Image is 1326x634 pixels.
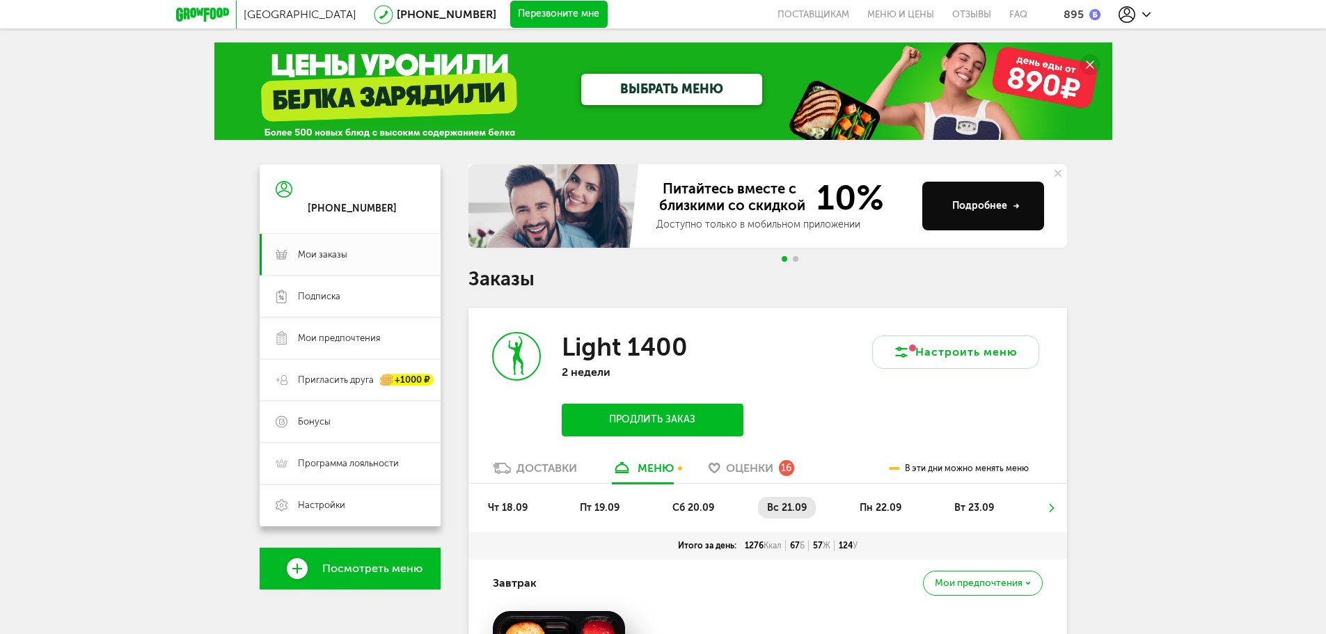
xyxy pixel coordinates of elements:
span: Подписка [298,290,340,303]
img: bonus_b.cdccf46.png [1089,9,1100,20]
div: Подробнее [952,199,1020,213]
span: Б [800,541,805,550]
span: Ж [823,541,830,550]
div: [PHONE_NUMBER] [308,203,397,215]
span: Посмотреть меню [322,562,423,575]
a: [PHONE_NUMBER] [397,8,496,21]
button: Продлить заказ [562,404,743,436]
a: Настройки [260,484,441,526]
a: ВЫБРАТЬ МЕНЮ [581,74,762,105]
div: 124 [835,540,862,551]
button: Подробнее [922,182,1044,230]
a: Программа лояльности [260,443,441,484]
span: У [853,541,858,550]
img: family-banner.579af9d.jpg [468,164,642,248]
span: сб 20.09 [672,502,714,514]
div: 1276 [741,540,786,551]
span: Мои предпочтения [298,332,380,344]
span: Пригласить друга [298,374,374,386]
span: Бонусы [298,415,331,428]
a: Пригласить друга +1000 ₽ [260,359,441,401]
span: Оценки [726,461,773,475]
div: меню [638,461,674,475]
a: Посмотреть меню [260,548,441,589]
span: пт 19.09 [580,502,619,514]
span: 10% [808,180,884,215]
a: Мои заказы [260,234,441,276]
button: Настроить меню [872,335,1039,369]
h3: Light 1400 [562,332,688,362]
p: 2 недели [562,365,743,379]
span: Мои предпочтения [935,578,1023,588]
div: Доставки [516,461,577,475]
a: Бонусы [260,401,441,443]
span: вт 23.09 [954,502,994,514]
span: Go to slide 1 [782,256,787,262]
div: +1000 ₽ [381,374,434,386]
span: Программа лояльности [298,457,399,470]
a: Подписка [260,276,441,317]
div: Доступно только в мобильном приложении [656,218,911,232]
div: 57 [809,540,835,551]
button: Перезвоните мне [510,1,608,29]
span: пн 22.09 [860,502,901,514]
a: Мои предпочтения [260,317,441,359]
a: Доставки [486,461,584,483]
span: Настройки [298,499,345,512]
div: 16 [779,460,794,475]
span: чт 18.09 [488,502,528,514]
h1: Заказы [468,270,1067,288]
span: Питайтесь вместе с близкими со скидкой [656,180,808,215]
div: В эти дни можно менять меню [889,454,1029,483]
div: Итого за день: [674,540,741,551]
span: Go to slide 2 [793,256,798,262]
span: Мои заказы [298,248,347,261]
span: [GEOGRAPHIC_DATA] [244,8,356,21]
div: 67 [786,540,809,551]
h4: Завтрак [493,570,537,596]
a: меню [605,461,681,483]
span: Ккал [764,541,782,550]
span: вс 21.09 [767,502,807,514]
a: Оценки 16 [702,461,801,483]
div: 895 [1064,8,1084,21]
